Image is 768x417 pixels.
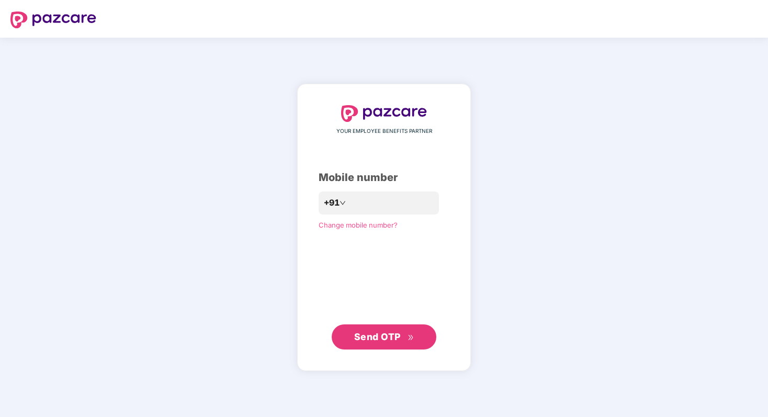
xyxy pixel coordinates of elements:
[341,105,427,122] img: logo
[408,334,414,341] span: double-right
[10,12,96,28] img: logo
[324,196,340,209] span: +91
[340,200,346,206] span: down
[332,324,436,350] button: Send OTPdouble-right
[354,331,401,342] span: Send OTP
[319,170,449,186] div: Mobile number
[336,127,432,136] span: YOUR EMPLOYEE BENEFITS PARTNER
[319,221,398,229] a: Change mobile number?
